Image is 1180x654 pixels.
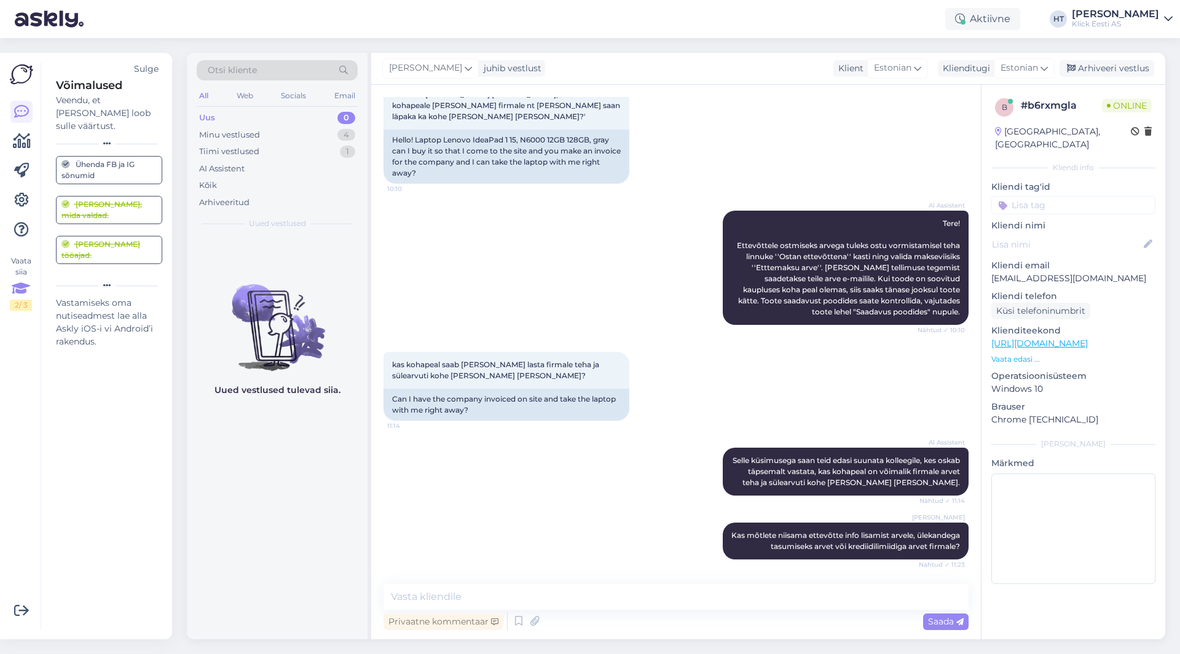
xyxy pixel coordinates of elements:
[833,62,863,75] div: Klient
[928,616,964,627] span: Saada
[991,162,1155,173] div: Kliendi info
[919,496,965,505] span: Nähtud ✓ 11:14
[10,63,33,86] img: Askly Logo
[332,88,358,104] div: Email
[389,61,462,75] span: [PERSON_NAME]
[991,370,1155,383] p: Operatsioonisüsteem
[919,201,965,210] span: AI Assistent
[197,88,211,104] div: All
[918,325,965,335] span: Nähtud ✓ 10:10
[56,196,162,224] a: [PERSON_NAME], mida valdad.
[1021,98,1102,113] div: # b6rxmgla
[383,613,503,630] div: Privaatne kommentaar
[938,62,990,75] div: Klienditugi
[991,259,1155,272] p: Kliendi email
[733,456,962,487] span: Selle küsimusega saan teid edasi suunata kolleegile, kes oskab täpsemalt vastata, kas kohapeal on...
[387,421,433,430] span: 11:14
[187,262,368,373] img: No chats
[479,62,541,75] div: juhib vestlust
[56,297,162,348] div: Vastamiseks oma nutiseadmest lae alla Askly iOS-i vi Android’i rakendus.
[214,384,340,397] p: Uued vestlused tulevad siia.
[337,112,355,124] div: 0
[249,218,306,229] span: Uued vestlused
[991,383,1155,395] p: Windows 10
[199,179,217,192] div: Kõik
[337,129,355,141] div: 4
[56,94,162,133] div: Veendu, et [PERSON_NAME] loob sulle väärtust.
[1102,99,1152,112] span: Online
[56,156,162,184] a: Ühenda FB ja IG sõnumid
[134,63,159,76] div: Sulge
[208,64,257,77] span: Otsi kliente
[919,560,965,569] span: Nähtud ✓ 11:23
[1060,60,1154,77] div: Arhiveeri vestlus
[991,324,1155,337] p: Klienditeekond
[56,77,162,94] div: Võimalused
[199,129,260,141] div: Minu vestlused
[56,236,162,264] a: [PERSON_NAME] tööajad.
[945,8,1020,30] div: Aktiivne
[991,181,1155,193] p: Kliendi tag'id
[1072,19,1159,29] div: Klick Eesti AS
[199,146,259,158] div: Tiimi vestlused
[991,272,1155,285] p: [EMAIL_ADDRESS][DOMAIN_NAME]
[392,360,601,380] span: kas kohapeal saab [PERSON_NAME] lasta firmale teha ja sülearvuti kohe [PERSON_NAME] [PERSON_NAME]?
[278,88,309,104] div: Socials
[10,255,32,311] div: Vaata siia
[991,290,1155,303] p: Kliendi telefon
[1050,10,1067,28] div: HT
[234,88,256,104] div: Web
[919,438,965,447] span: AI Assistent
[61,159,157,181] div: Ühenda FB ja IG sõnumid
[737,219,962,316] span: Tere! Ettevõttele ostmiseks arvega tuleks ostu vormistamisel teha linnuke ''Ostan ettevõttena'' k...
[383,389,629,421] div: Can I have the company invoiced on site and take the laptop with me right away?
[991,354,1155,365] p: Vaata edasi ...
[991,338,1088,349] a: [URL][DOMAIN_NAME]
[912,513,965,522] span: [PERSON_NAME]
[991,219,1155,232] p: Kliendi nimi
[387,184,433,193] span: 10:10
[61,199,157,221] div: [PERSON_NAME], mida valdad.
[995,125,1131,151] div: [GEOGRAPHIC_DATA], [GEOGRAPHIC_DATA]
[199,197,250,209] div: Arhiveeritud
[340,146,355,158] div: 1
[991,438,1155,450] div: [PERSON_NAME]
[991,196,1155,214] input: Lisa tag
[1001,61,1038,75] span: Estonian
[991,413,1155,426] p: Chrome [TECHNICAL_ID]
[10,300,32,311] div: 2 / 3
[61,239,157,261] div: [PERSON_NAME] tööajad.
[991,303,1090,319] div: Küsi telefoninumbrit
[1072,9,1173,29] a: [PERSON_NAME]Klick Eesti AS
[874,61,911,75] span: Estonian
[731,531,962,551] span: Kas mõtlete niisama ettevõtte info lisamist arvele, ülekandega tasumiseks arvet või krediidilimii...
[992,238,1141,251] input: Lisa nimi
[1072,9,1159,19] div: [PERSON_NAME]
[991,400,1155,413] p: Brauser
[199,163,245,175] div: AI Assistent
[199,112,215,124] div: Uus
[991,457,1155,470] p: Märkmed
[1002,103,1007,112] span: b
[383,130,629,184] div: Hello! Laptop Lenovo IdeaPad 1 15, N6000 12GB 128GB, gray can I buy it so that I come to the site...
